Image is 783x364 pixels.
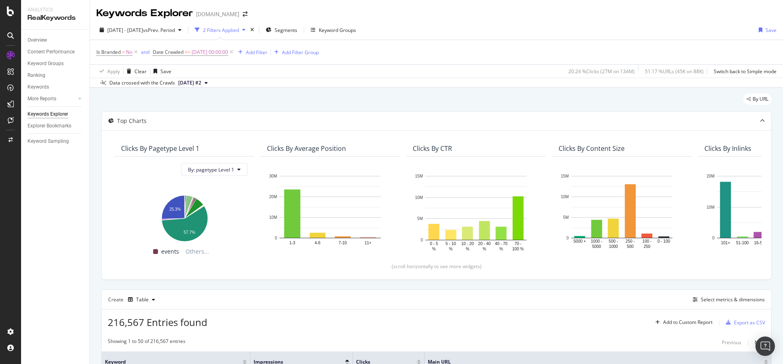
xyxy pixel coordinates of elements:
div: Clicks By Inlinks [704,144,751,152]
button: Next [755,338,765,347]
button: Table [125,293,158,306]
text: 250 [644,244,651,249]
div: Save [766,27,777,34]
button: Save [150,65,171,78]
a: More Reports [28,95,76,103]
text: 5M [563,215,569,220]
text: 500 [627,244,634,249]
button: Previous [722,338,741,347]
text: % [482,247,486,251]
a: Keywords [28,83,84,91]
text: % [449,247,452,251]
text: 15M [415,174,423,178]
text: 0 - 100 [657,239,670,244]
div: Keywords Explorer [96,6,193,20]
button: Save [755,23,777,36]
button: Clear [124,65,147,78]
div: Add to Custom Report [663,320,713,325]
div: Apply [107,68,120,75]
button: [DATE] #2 [175,78,211,88]
text: 1000 [609,244,618,249]
text: 20M [707,174,715,178]
text: 101+ [721,241,730,245]
div: Clear [134,68,147,75]
text: 5000 [592,244,602,249]
div: 20.24 % Clicks ( 27M on 134M ) [568,68,635,75]
text: 51-100 [736,241,749,245]
span: [DATE] 00:00:00 [192,47,228,58]
button: Select metrics & dimensions [689,295,765,305]
text: % [499,247,503,251]
div: Keyword Groups [28,59,64,68]
text: % [432,247,436,251]
a: Keywords Explorer [28,110,84,119]
div: Next [755,339,765,346]
div: 51.17 % URLs ( 45K on 88K ) [645,68,704,75]
text: 70 - [514,241,521,246]
div: Keywords Explorer [28,110,68,119]
svg: A chart. [121,191,247,243]
span: By: pagetype Level 1 [188,166,234,173]
button: Add Filter [235,47,267,57]
a: Explorer Bookmarks [28,122,84,130]
div: Content Performance [28,48,75,56]
div: legacy label [743,93,772,105]
button: Add Filter Group [271,47,319,57]
svg: A chart. [267,172,393,250]
div: Save [160,68,171,75]
text: 10M [561,195,569,199]
text: 10M [269,215,277,220]
div: Clicks By Content Size [559,144,625,152]
div: Ranking [28,71,45,80]
div: Export as CSV [734,319,765,326]
div: Previous [722,339,741,346]
span: No [126,47,132,58]
div: Create [108,293,158,306]
text: 1000 - [591,239,602,244]
text: 4-6 [315,241,321,245]
text: 0 - 5 [430,241,438,246]
div: arrow-right-arrow-left [243,11,247,17]
div: Showing 1 to 50 of 216,567 entries [108,338,186,347]
button: Keyword Groups [307,23,359,36]
div: Data crossed with the Crawls [109,79,175,87]
a: Ranking [28,71,84,80]
button: By: pagetype Level 1 [181,163,247,176]
text: 10 - 20 [461,241,474,246]
div: Explorer Bookmarks [28,122,71,130]
div: times [249,26,256,34]
text: 5 - 10 [446,241,456,246]
button: 2 Filters Applied [192,23,249,36]
a: Content Performance [28,48,84,56]
div: Table [136,297,149,302]
div: Top Charts [117,117,147,125]
text: 25.3% [169,207,181,212]
text: 0 [275,236,277,240]
div: RealKeywords [28,13,83,23]
div: Clicks By Average Position [267,144,346,152]
text: 20 - 40 [478,241,491,246]
button: Apply [96,65,120,78]
text: 250 - [625,239,635,244]
div: A chart. [413,172,539,252]
svg: A chart. [559,172,685,250]
span: vs Prev. Period [143,27,175,34]
text: 500 - [609,239,618,244]
span: <= [185,49,190,55]
text: 30M [269,174,277,178]
div: Add Filter Group [282,49,319,56]
text: 100 % [512,247,524,251]
div: and [141,49,149,55]
button: [DATE] - [DATE]vsPrev. Period [96,23,185,36]
div: Keyword Groups [319,27,356,34]
text: 0 [566,236,569,240]
div: More Reports [28,95,56,103]
div: Add Filter [246,49,267,56]
text: 11+ [365,241,371,245]
a: Keyword Sampling [28,137,84,146]
div: Open Intercom Messenger [755,336,775,356]
text: 0 [712,236,715,240]
span: Is Branded [96,49,121,55]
